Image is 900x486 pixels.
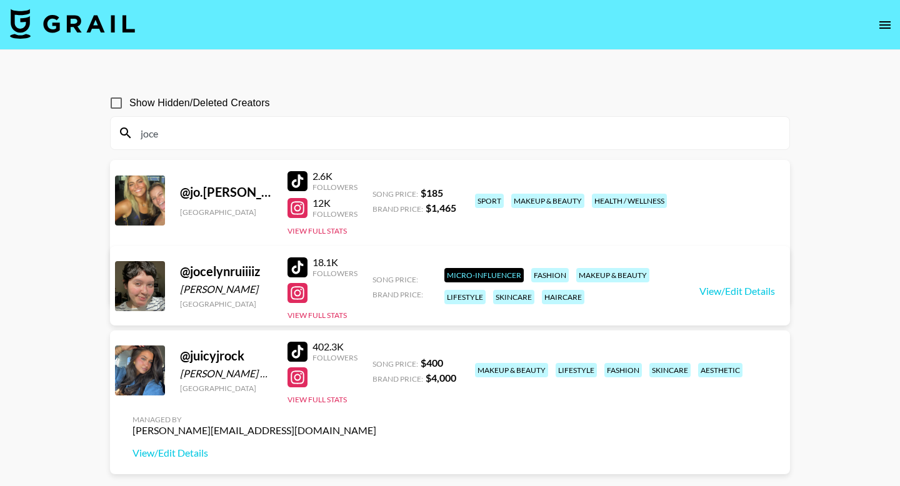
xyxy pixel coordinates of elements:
[132,415,376,424] div: Managed By
[475,363,548,377] div: makeup & beauty
[592,194,667,208] div: health / wellness
[180,299,272,309] div: [GEOGRAPHIC_DATA]
[372,275,418,284] span: Song Price:
[180,348,272,364] div: @ juicyjrock
[180,367,272,380] div: [PERSON_NAME] Rock
[531,268,569,282] div: fashion
[312,182,357,192] div: Followers
[133,123,782,143] input: Search by User Name
[872,12,897,37] button: open drawer
[312,256,357,269] div: 18.1K
[372,204,423,214] span: Brand Price:
[312,209,357,219] div: Followers
[421,187,443,199] strong: $ 185
[444,268,524,282] div: Micro-Influencer
[542,290,584,304] div: haircare
[475,194,504,208] div: sport
[180,264,272,279] div: @ jocelynruiiiiz
[649,363,691,377] div: skincare
[10,9,135,39] img: Grail Talent
[180,184,272,200] div: @ jo.[PERSON_NAME]
[556,363,597,377] div: lifestyle
[180,207,272,217] div: [GEOGRAPHIC_DATA]
[312,353,357,362] div: Followers
[132,447,376,459] a: View/Edit Details
[312,197,357,209] div: 12K
[287,226,347,236] button: View Full Stats
[312,269,357,278] div: Followers
[372,189,418,199] span: Song Price:
[372,359,418,369] span: Song Price:
[576,268,649,282] div: makeup & beauty
[444,290,486,304] div: lifestyle
[511,194,584,208] div: makeup & beauty
[129,96,270,111] span: Show Hidden/Deleted Creators
[426,372,456,384] strong: $ 4,000
[493,290,534,304] div: skincare
[287,310,347,320] button: View Full Stats
[287,395,347,404] button: View Full Stats
[698,363,742,377] div: aesthetic
[426,202,456,214] strong: $ 1,465
[180,283,272,295] div: [PERSON_NAME]
[421,357,443,369] strong: $ 400
[604,363,642,377] div: fashion
[372,374,423,384] span: Brand Price:
[180,384,272,393] div: [GEOGRAPHIC_DATA]
[699,285,775,297] a: View/Edit Details
[132,424,376,437] div: [PERSON_NAME][EMAIL_ADDRESS][DOMAIN_NAME]
[372,290,423,299] span: Brand Price:
[312,170,357,182] div: 2.6K
[312,340,357,353] div: 402.3K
